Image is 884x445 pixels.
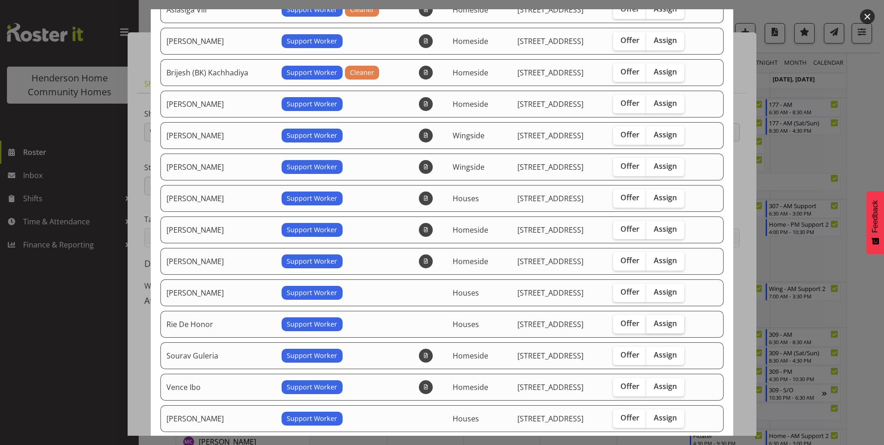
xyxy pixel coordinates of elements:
td: Rie De Honor [160,311,276,338]
td: Brijesh (BK) Kachhadiya [160,59,276,86]
span: [STREET_ADDRESS] [517,382,583,392]
span: Support Worker [287,130,337,141]
span: Assign [654,256,677,265]
span: Houses [453,319,479,329]
span: Homeside [453,5,488,15]
td: [PERSON_NAME] [160,248,276,275]
span: Support Worker [287,225,337,235]
span: Feedback [871,200,879,233]
span: Homeside [453,351,488,361]
span: Support Worker [287,319,337,329]
span: Homeside [453,99,488,109]
span: [STREET_ADDRESS] [517,351,583,361]
span: Homeside [453,36,488,46]
span: Wingside [453,130,485,141]
span: [STREET_ADDRESS] [517,193,583,204]
span: Assign [654,99,677,108]
span: Offer [620,130,639,139]
span: [STREET_ADDRESS] [517,130,583,141]
span: Houses [453,288,479,298]
span: Houses [453,193,479,204]
span: Wingside [453,162,485,172]
span: [STREET_ADDRESS] [517,225,583,235]
span: [STREET_ADDRESS] [517,68,583,78]
span: Assign [654,36,677,45]
span: Assign [654,224,677,234]
span: Assign [654,287,677,297]
td: Vence Ibo [160,374,276,401]
td: Sourav Guleria [160,342,276,369]
span: [STREET_ADDRESS] [517,36,583,46]
td: [PERSON_NAME] [160,185,276,212]
span: Support Worker [287,256,337,266]
span: Offer [620,99,639,108]
button: Feedback - Show survey [866,191,884,254]
span: Assign [654,4,677,13]
span: Support Worker [287,288,337,298]
span: Assign [654,193,677,202]
span: [STREET_ADDRESS] [517,256,583,266]
td: [PERSON_NAME] [160,405,276,432]
span: Offer [620,319,639,328]
span: Offer [620,4,639,13]
span: [STREET_ADDRESS] [517,5,583,15]
span: Offer [620,382,639,391]
span: [STREET_ADDRESS] [517,414,583,424]
td: [PERSON_NAME] [160,216,276,243]
span: Homeside [453,225,488,235]
span: Homeside [453,382,488,392]
span: Cleaner [350,68,374,78]
span: Assign [654,413,677,422]
span: Offer [620,36,639,45]
span: Offer [620,413,639,422]
span: Support Worker [287,351,337,361]
span: Assign [654,130,677,139]
span: Offer [620,287,639,297]
span: [STREET_ADDRESS] [517,288,583,298]
span: Homeside [453,68,488,78]
td: [PERSON_NAME] [160,122,276,149]
span: Assign [654,382,677,391]
span: Offer [620,350,639,359]
span: Offer [620,67,639,76]
span: Assign [654,319,677,328]
span: [STREET_ADDRESS] [517,99,583,109]
span: [STREET_ADDRESS] [517,319,583,329]
span: Offer [620,193,639,202]
span: [STREET_ADDRESS] [517,162,583,172]
span: Support Worker [287,99,337,109]
span: Support Worker [287,382,337,392]
span: Support Worker [287,193,337,204]
span: Assign [654,161,677,171]
span: Homeside [453,256,488,266]
span: Support Worker [287,68,337,78]
span: Support Worker [287,5,337,15]
td: [PERSON_NAME] [160,279,276,306]
span: Offer [620,256,639,265]
span: Cleaner [350,5,374,15]
span: Support Worker [287,36,337,46]
td: [PERSON_NAME] [160,154,276,180]
span: Houses [453,414,479,424]
span: Support Worker [287,414,337,424]
span: Offer [620,224,639,234]
span: Support Worker [287,162,337,172]
span: Assign [654,350,677,359]
span: Offer [620,161,639,171]
span: Assign [654,67,677,76]
td: [PERSON_NAME] [160,91,276,117]
td: [PERSON_NAME] [160,28,276,55]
